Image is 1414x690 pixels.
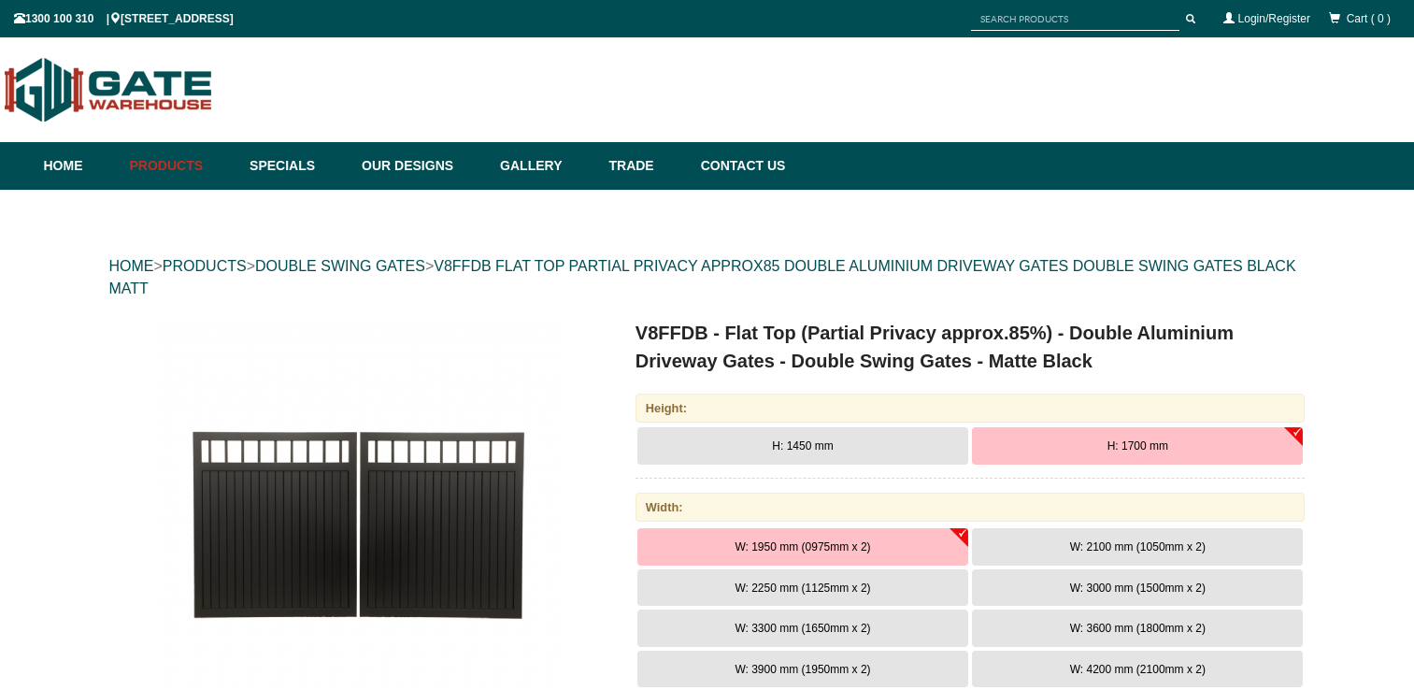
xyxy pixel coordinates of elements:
a: PRODUCTS [163,258,247,274]
button: W: 3900 mm (1950mm x 2) [637,651,968,688]
button: W: 1950 mm (0975mm x 2) [637,528,968,566]
span: H: 1700 mm [1107,439,1168,453]
div: Width: [636,493,1306,522]
a: HOME [109,258,154,274]
span: W: 3900 mm (1950mm x 2) [735,663,870,676]
button: W: 2100 mm (1050mm x 2) [972,528,1303,566]
span: H: 1450 mm [772,439,833,453]
button: W: 3600 mm (1800mm x 2) [972,610,1303,647]
button: W: 4200 mm (2100mm x 2) [972,651,1303,688]
span: W: 2100 mm (1050mm x 2) [1070,540,1206,553]
a: Gallery [491,142,599,190]
input: SEARCH PRODUCTS [971,7,1179,31]
a: Products [121,142,241,190]
a: Home [44,142,121,190]
a: Trade [599,142,691,190]
span: Cart ( 0 ) [1347,12,1391,25]
button: W: 3300 mm (1650mm x 2) [637,610,968,647]
button: H: 1700 mm [972,427,1303,465]
a: Contact Us [692,142,786,190]
a: Specials [240,142,352,190]
h1: V8FFDB - Flat Top (Partial Privacy approx.85%) - Double Aluminium Driveway Gates - Double Swing G... [636,319,1306,375]
button: W: 2250 mm (1125mm x 2) [637,569,968,607]
a: Our Designs [352,142,491,190]
span: W: 1950 mm (0975mm x 2) [735,540,870,553]
button: W: 3000 mm (1500mm x 2) [972,569,1303,607]
a: Login/Register [1238,12,1310,25]
span: W: 4200 mm (2100mm x 2) [1070,663,1206,676]
span: W: 2250 mm (1125mm x 2) [735,582,870,595]
span: W: 3300 mm (1650mm x 2) [735,622,870,635]
span: W: 3000 mm (1500mm x 2) [1070,582,1206,595]
div: Height: [636,394,1306,423]
a: V8FFDB FLAT TOP PARTIAL PRIVACY APPROX85 DOUBLE ALUMINIUM DRIVEWAY GATES DOUBLE SWING GATES BLACK... [109,258,1296,296]
span: 1300 100 310 | [STREET_ADDRESS] [14,12,234,25]
button: H: 1450 mm [637,427,968,465]
div: > > > [109,237,1306,319]
span: W: 3600 mm (1800mm x 2) [1070,622,1206,635]
a: DOUBLE SWING GATES [255,258,425,274]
